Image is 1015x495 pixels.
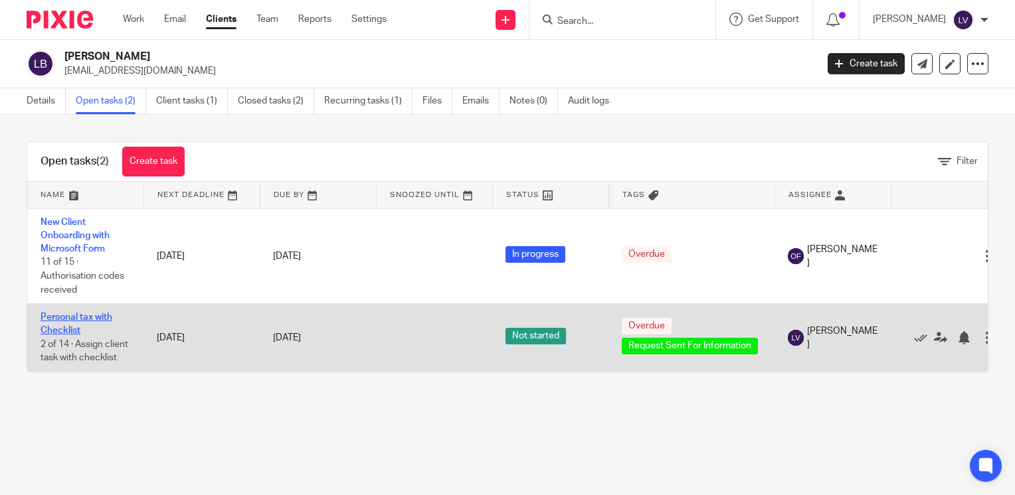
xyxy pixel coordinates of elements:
[41,313,112,335] a: Personal tax with Checklist
[41,258,124,295] span: 11 of 15 · Authorisation codes received
[390,191,460,198] span: Snoozed Until
[238,88,314,114] a: Closed tasks (2)
[27,88,66,114] a: Details
[788,330,804,346] img: svg%3E
[64,50,659,64] h2: [PERSON_NAME]
[957,157,978,166] span: Filter
[27,11,93,29] img: Pixie
[462,88,500,114] a: Emails
[324,88,413,114] a: Recurring tasks (1)
[748,15,799,24] span: Get Support
[64,64,808,78] p: [EMAIL_ADDRESS][DOMAIN_NAME]
[953,9,974,31] img: svg%3E
[143,304,260,372] td: [DATE]
[506,246,565,263] span: In progress
[206,13,236,26] a: Clients
[873,13,946,26] p: [PERSON_NAME]
[27,50,54,78] img: svg%3E
[273,251,301,261] span: [DATE]
[76,88,146,114] a: Open tasks (2)
[509,88,558,114] a: Notes (0)
[164,13,186,26] a: Email
[41,340,128,363] span: 2 of 14 · Assign client task with checklist
[41,155,109,169] h1: Open tasks
[807,324,877,352] span: [PERSON_NAME]
[256,13,278,26] a: Team
[506,328,566,344] span: Not started
[96,156,109,167] span: (2)
[273,333,301,342] span: [DATE]
[914,331,934,344] a: Mark as done
[422,88,452,114] a: Files
[622,191,645,198] span: Tags
[622,246,672,263] span: Overdue
[298,13,331,26] a: Reports
[622,338,758,354] span: Request Sent For Information
[351,13,387,26] a: Settings
[156,88,228,114] a: Client tasks (1)
[506,191,539,198] span: Status
[828,53,905,74] a: Create task
[143,208,260,304] td: [DATE]
[123,13,144,26] a: Work
[568,88,619,114] a: Audit logs
[41,218,110,254] a: New Client Onboarding with Microsoft Form
[556,16,676,28] input: Search
[807,243,877,270] span: [PERSON_NAME]
[122,147,185,177] a: Create task
[788,248,804,264] img: svg%3E
[622,318,672,334] span: Overdue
